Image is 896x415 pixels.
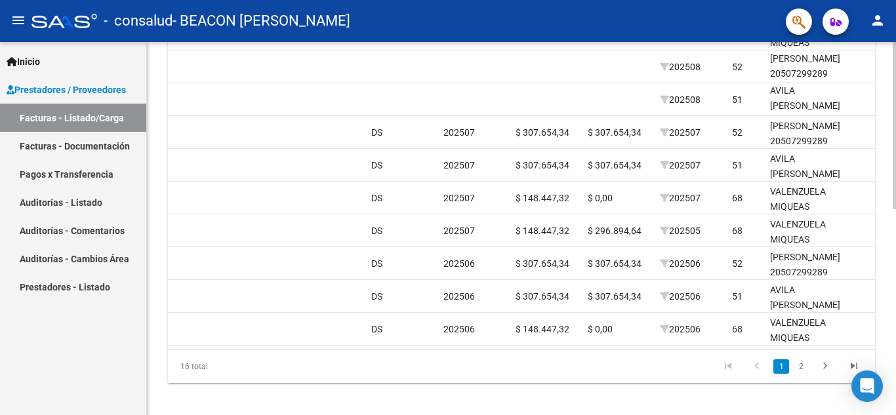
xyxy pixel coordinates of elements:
[371,291,382,302] span: DS
[588,160,641,170] span: $ 307.654,34
[771,355,791,378] li: page 1
[516,258,569,269] span: $ 307.654,34
[516,193,569,203] span: $ 148.447,32
[660,324,701,334] span: 202506
[660,226,701,236] span: 202505
[770,20,865,65] div: VALENZUELA MIQUEAS 20548652058
[732,289,743,304] div: 51
[660,160,701,170] span: 202507
[660,258,701,269] span: 202506
[371,258,382,269] span: DS
[173,7,350,35] span: - BEACON [PERSON_NAME]
[842,359,866,374] a: go to last page
[732,60,743,75] div: 52
[870,12,886,28] mat-icon: person
[443,324,475,334] span: 202506
[588,324,613,334] span: $ 0,00
[7,83,126,97] span: Prestadores / Proveedores
[516,127,569,138] span: $ 307.654,34
[443,226,475,236] span: 202507
[732,158,743,173] div: 51
[770,315,865,360] div: VALENZUELA MIQUEAS 20548652058
[744,359,769,374] a: go to previous page
[770,283,865,327] div: AVILA [PERSON_NAME] 20507299297
[716,359,741,374] a: go to first page
[443,193,475,203] span: 202507
[443,160,475,170] span: 202507
[588,291,641,302] span: $ 307.654,34
[851,370,883,402] div: Open Intercom Messenger
[732,256,743,271] div: 52
[516,160,569,170] span: $ 307.654,34
[588,226,641,236] span: $ 296.894,64
[7,54,40,69] span: Inicio
[770,217,865,262] div: VALENZUELA MIQUEAS 20548652058
[516,226,569,236] span: $ 148.447,32
[660,193,701,203] span: 202507
[813,359,838,374] a: go to next page
[732,191,743,206] div: 68
[770,51,865,81] div: [PERSON_NAME] 20507299289
[773,359,789,374] a: 1
[371,193,382,203] span: DS
[371,127,382,138] span: DS
[770,151,865,196] div: AVILA [PERSON_NAME] 20507299297
[443,127,475,138] span: 202507
[732,322,743,337] div: 68
[660,94,701,105] span: 202508
[732,224,743,239] div: 68
[168,350,307,383] div: 16 total
[791,355,811,378] li: page 2
[660,291,701,302] span: 202506
[793,359,809,374] a: 2
[371,226,382,236] span: DS
[516,291,569,302] span: $ 307.654,34
[660,127,701,138] span: 202507
[588,258,641,269] span: $ 307.654,34
[371,160,382,170] span: DS
[660,62,701,72] span: 202508
[104,7,173,35] span: - consalud
[588,193,613,203] span: $ 0,00
[732,92,743,108] div: 51
[516,324,569,334] span: $ 148.447,32
[770,250,865,280] div: [PERSON_NAME] 20507299289
[588,127,641,138] span: $ 307.654,34
[443,258,475,269] span: 202506
[732,125,743,140] div: 52
[443,291,475,302] span: 202506
[371,324,382,334] span: DS
[10,12,26,28] mat-icon: menu
[770,119,865,149] div: [PERSON_NAME] 20507299289
[770,184,865,229] div: VALENZUELA MIQUEAS 20548652058
[770,83,865,128] div: AVILA [PERSON_NAME] 20507299297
